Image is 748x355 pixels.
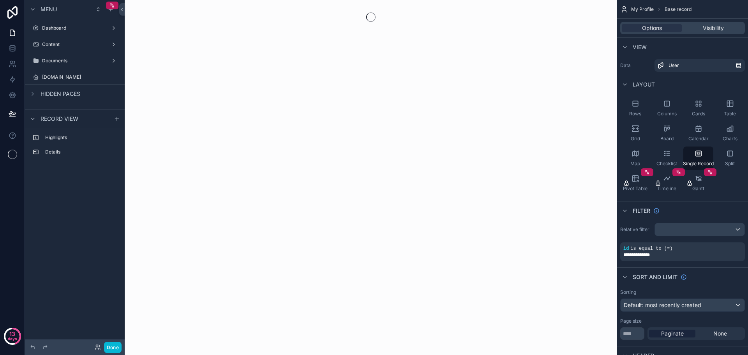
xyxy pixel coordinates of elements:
p: 13 [9,330,15,338]
span: Timeline [657,185,676,192]
label: Details [45,149,117,155]
button: Timeline [652,171,682,195]
label: Data [620,62,651,69]
label: Documents [42,58,108,64]
span: View [633,43,647,51]
span: Menu [41,5,57,13]
span: User [669,62,679,69]
span: Sort And Limit [633,273,677,281]
button: Map [620,147,650,170]
button: Done [104,342,122,353]
button: Split [715,147,745,170]
span: Columns [657,111,677,117]
button: Rows [620,97,650,120]
button: Grid [620,122,650,145]
button: Single Record [683,147,713,170]
button: Charts [715,122,745,145]
span: Hidden pages [41,90,80,98]
label: [DOMAIN_NAME] [42,74,118,80]
label: Dashboard [42,25,108,31]
span: None [713,330,727,337]
span: Single Record [683,161,714,167]
span: Default: most recently created [624,302,701,308]
label: Highlights [45,134,117,141]
span: Visibility [703,24,724,32]
a: [DOMAIN_NAME] [30,71,120,83]
span: Rows [629,111,641,117]
span: Table [724,111,736,117]
span: Charts [723,136,737,142]
span: id [623,246,629,251]
label: Relative filter [620,226,651,233]
span: Cards [692,111,705,117]
span: Options [642,24,662,32]
label: Sorting [620,289,636,295]
div: scrollable content [25,128,125,166]
span: Calendar [688,136,709,142]
button: Cards [683,97,713,120]
a: Dashboard [30,22,120,34]
span: Map [630,161,640,167]
span: Pivot Table [623,185,647,192]
label: Content [42,41,108,48]
span: Base record [665,6,692,12]
label: Page size [620,318,642,324]
button: Pivot Table [620,171,650,195]
span: Paginate [661,330,684,337]
span: Checklist [656,161,677,167]
a: Content [30,38,120,51]
span: is equal to (=) [630,246,672,251]
a: User [654,59,745,72]
a: Documents [30,55,120,67]
span: Record view [41,115,78,123]
span: Gantt [692,185,704,192]
button: Default: most recently created [620,298,745,312]
p: days [8,333,17,344]
button: Checklist [652,147,682,170]
span: Board [660,136,674,142]
span: Filter [633,207,650,215]
button: Gantt [683,171,713,195]
span: Layout [633,81,655,88]
button: Calendar [683,122,713,145]
button: Board [652,122,682,145]
button: Table [715,97,745,120]
span: My Profile [631,6,654,12]
span: Split [725,161,735,167]
span: Grid [631,136,640,142]
button: Columns [652,97,682,120]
